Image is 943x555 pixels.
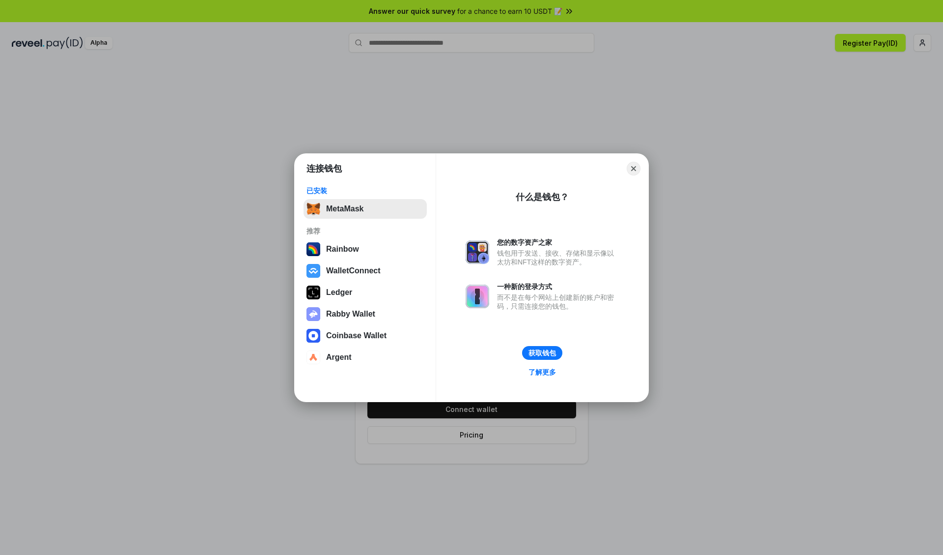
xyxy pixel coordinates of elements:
[304,326,427,346] button: Coinbase Wallet
[522,346,562,360] button: 获取钱包
[497,282,619,291] div: 一种新的登录方式
[326,331,387,340] div: Coinbase Wallet
[304,199,427,219] button: MetaMask
[306,202,320,216] img: svg+xml,%3Csvg%20fill%3D%22none%22%20height%3D%2233%22%20viewBox%3D%220%200%2035%2033%22%20width%...
[326,204,363,213] div: MetaMask
[304,261,427,281] button: WalletConnect
[306,264,320,278] img: svg+xml,%3Csvg%20width%3D%2228%22%20height%3D%2228%22%20viewBox%3D%220%200%2028%2028%22%20fill%3D...
[326,310,375,319] div: Rabby Wallet
[528,368,556,377] div: 了解更多
[326,288,352,297] div: Ledger
[497,293,619,311] div: 而不是在每个网站上创建新的账户和密码，只需连接您的钱包。
[306,163,342,175] h1: 连接钱包
[304,348,427,367] button: Argent
[528,349,556,357] div: 获取钱包
[326,245,359,254] div: Rainbow
[306,186,424,195] div: 已安装
[304,304,427,324] button: Rabby Wallet
[523,366,562,379] a: 了解更多
[627,162,640,175] button: Close
[306,307,320,321] img: svg+xml,%3Csvg%20xmlns%3D%22http%3A%2F%2Fwww.w3.org%2F2000%2Fsvg%22%20fill%3D%22none%22%20viewBox...
[326,266,381,275] div: WalletConnect
[304,239,427,259] button: Rainbow
[497,249,619,266] div: 钱包用于发送、接收、存储和显示像以太坊和NFT这样的数字资产。
[306,286,320,299] img: svg+xml,%3Csvg%20xmlns%3D%22http%3A%2F%2Fwww.w3.org%2F2000%2Fsvg%22%20width%3D%2228%22%20height%3...
[306,329,320,343] img: svg+xml,%3Csvg%20width%3D%2228%22%20height%3D%2228%22%20viewBox%3D%220%200%2028%2028%22%20fill%3D...
[306,242,320,256] img: svg+xml,%3Csvg%20width%3D%22120%22%20height%3D%22120%22%20viewBox%3D%220%200%20120%20120%22%20fil...
[516,191,569,203] div: 什么是钱包？
[304,283,427,302] button: Ledger
[466,285,489,308] img: svg+xml,%3Csvg%20xmlns%3D%22http%3A%2F%2Fwww.w3.org%2F2000%2Fsvg%22%20fill%3D%22none%22%20viewBox...
[306,351,320,364] img: svg+xml,%3Csvg%20width%3D%2228%22%20height%3D%2228%22%20viewBox%3D%220%200%2028%2028%22%20fill%3D...
[326,353,352,362] div: Argent
[497,238,619,247] div: 您的数字资产之家
[306,227,424,235] div: 推荐
[466,240,489,264] img: svg+xml,%3Csvg%20xmlns%3D%22http%3A%2F%2Fwww.w3.org%2F2000%2Fsvg%22%20fill%3D%22none%22%20viewBox...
